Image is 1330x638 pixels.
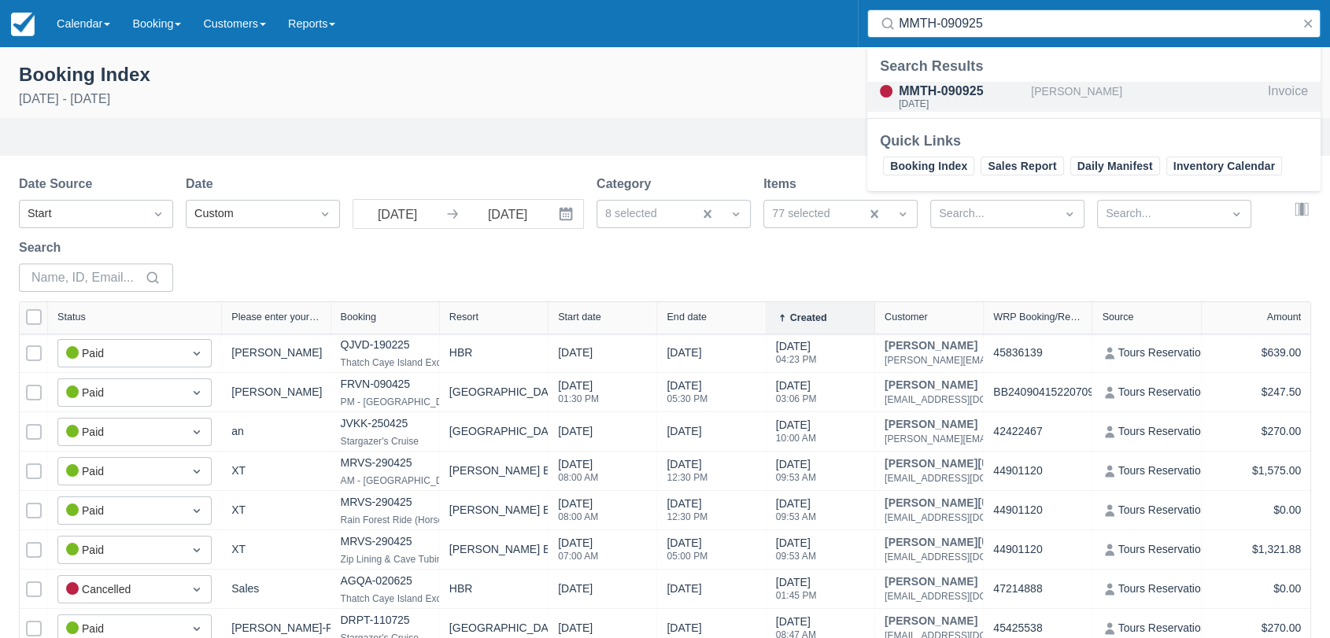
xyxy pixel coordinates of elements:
[449,461,538,481] div: [PERSON_NAME] BAY
[1102,343,1191,363] div: Tours Reservations
[993,343,1082,363] div: 45836139
[66,463,175,480] div: Paid
[66,423,175,441] div: Paid
[1102,500,1191,520] div: Tours Reservations
[449,312,478,323] div: Resort
[231,579,320,599] div: Sales
[776,496,816,531] div: [DATE]
[776,535,816,570] div: [DATE]
[341,432,419,451] div: Stargazer's Cruise
[19,63,150,87] div: Booking Index
[1211,382,1301,402] div: $247.50
[880,57,1308,76] div: Search Results
[449,579,538,599] div: HBR
[981,157,1063,175] a: Sales Report
[728,206,744,222] span: Dropdown icon
[993,312,1082,323] div: WRP Booking/Reservation number
[341,312,377,323] div: Booking
[231,461,320,481] div: XT
[993,422,1082,441] div: 42422467
[28,205,136,223] div: Start
[1166,157,1282,175] a: Inventory Calendar
[341,378,410,390] a: FRVN-090425
[341,550,448,569] div: Zip Lining & Cave Tubing
[885,379,1046,390] a: [PERSON_NAME]
[1267,312,1301,323] div: Amount
[1228,206,1244,222] span: Dropdown icon
[66,581,175,598] div: Cancelled
[558,423,593,446] div: [DATE]
[667,581,701,603] div: [DATE]
[31,264,142,292] input: Name, ID, Email...
[885,351,1203,370] div: [PERSON_NAME][EMAIL_ADDRESS][PERSON_NAME][DOMAIN_NAME]
[885,576,1046,587] div: [PERSON_NAME]
[189,345,205,361] span: Dropdown icon
[449,540,538,559] div: [PERSON_NAME] BAY
[667,394,707,404] div: 05:30 PM
[341,456,412,469] a: MRVS-290425
[66,384,175,401] div: Paid
[1211,500,1301,520] div: $0.00
[993,540,1082,559] div: 44901120
[899,82,1025,101] div: MMTH-090925
[1102,382,1191,402] div: Tours Reservations
[776,574,817,610] div: [DATE]
[150,206,166,222] span: Dropdown icon
[667,551,707,561] div: 05:00 PM
[341,338,410,351] a: QJVD-190225
[231,343,320,363] div: [PERSON_NAME]
[341,496,412,508] a: MRVS-290425
[885,497,1046,508] a: [PERSON_NAME][US_STATE]
[776,417,816,452] div: [DATE]
[1102,540,1191,559] div: Tours Reservations
[597,175,657,194] label: Category
[993,500,1082,520] div: 44901120
[558,456,598,492] div: [DATE]
[667,456,707,492] div: [DATE]
[667,512,707,522] div: 12:30 PM
[341,535,412,548] a: MRVS-290425
[558,512,598,522] div: 08:00 AM
[885,458,1046,469] a: [PERSON_NAME][US_STATE]
[667,312,706,323] div: End date
[558,581,593,603] div: [DATE]
[885,390,1046,409] div: [EMAIL_ADDRESS][DOMAIN_NAME]
[341,393,585,411] div: PM - [GEOGRAPHIC_DATA] Barrier Reef Dive or Snorkel
[341,614,410,626] a: DRPT-110725
[1211,422,1301,441] div: $270.00
[776,394,817,404] div: 03:06 PM
[776,591,817,600] div: 01:45 PM
[189,621,205,636] span: Dropdown icon
[558,551,598,561] div: 07:00 AM
[231,618,320,638] div: [PERSON_NAME]-Reservations
[899,9,1295,38] input: Search ( / )
[189,463,205,479] span: Dropdown icon
[1211,579,1301,599] div: $0.00
[189,542,205,558] span: Dropdown icon
[885,419,1125,430] a: [PERSON_NAME]
[1062,206,1077,222] span: Dropdown icon
[776,456,816,492] div: [DATE]
[317,206,333,222] span: Dropdown icon
[1102,461,1191,481] div: Tours Reservations
[66,502,175,519] div: Paid
[776,378,817,413] div: [DATE]
[449,382,538,402] div: [GEOGRAPHIC_DATA]
[885,587,1046,606] div: [EMAIL_ADDRESS][DOMAIN_NAME]
[1102,618,1191,638] div: Tours Reservations
[885,340,1203,351] a: [PERSON_NAME]
[667,496,707,531] div: [DATE]
[558,394,599,404] div: 01:30 PM
[464,200,552,228] input: End Date
[231,382,320,402] div: [PERSON_NAME]
[57,312,86,323] div: Status
[558,312,601,323] div: Start date
[667,473,707,482] div: 12:30 PM
[790,312,827,323] div: Created
[231,422,320,441] div: an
